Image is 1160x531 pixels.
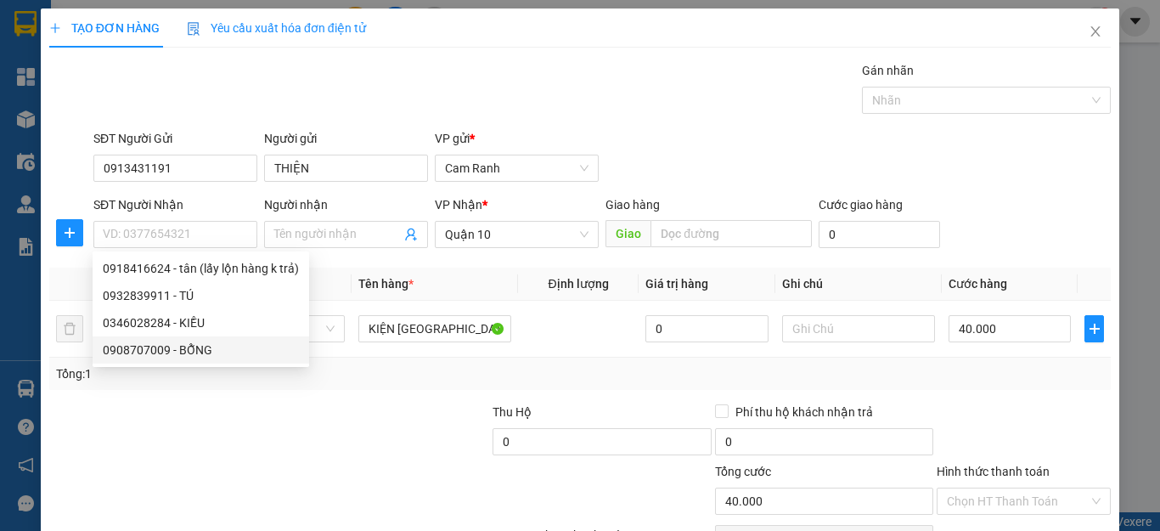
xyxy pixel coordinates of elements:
div: Người nhận [264,195,428,214]
input: Dọc đường [650,220,812,247]
div: 0918416624 - tân (lấy lộn hàng k trả) [93,255,309,282]
button: plus [1084,315,1104,342]
span: user-add [404,228,418,241]
span: plus [49,22,61,34]
img: icon [187,22,200,36]
span: Giao [605,220,650,247]
span: Giá trị hàng [645,277,708,291]
div: 0346028284 - KIỀU [93,309,309,336]
div: 0932839911 - TÚ [93,282,309,309]
input: 0 [645,315,768,342]
div: 0918416624 - tân (lấy lộn hàng k trả) [103,259,299,278]
div: Người gửi [264,129,428,148]
span: VP Nhận [435,198,482,212]
input: Cước giao hàng [819,221,940,248]
span: Tổng cước [715,465,771,478]
button: delete [56,315,83,342]
div: 0346028284 - KIỀU [103,314,299,332]
button: Close [1072,8,1119,56]
span: Giao hàng [605,198,660,212]
span: Tên hàng [358,277,414,291]
label: Cước giao hàng [819,198,903,212]
span: Cước hàng [949,277,1007,291]
span: Thu Hộ [493,405,532,419]
input: VD: Bàn, Ghế [358,315,511,342]
input: Ghi Chú [782,315,935,342]
span: close [1089,25,1102,38]
label: Hình thức thanh toán [937,465,1050,478]
label: Gán nhãn [862,64,914,77]
span: plus [57,226,82,240]
div: 0908707009 - BỖNG [103,341,299,359]
span: TẠO ĐƠN HÀNG [49,21,160,35]
span: Phí thu hộ khách nhận trả [729,403,880,421]
span: Định lượng [548,277,608,291]
div: 0932839911 - TÚ [103,286,299,305]
button: plus [56,219,83,246]
span: plus [1085,322,1103,336]
span: Yêu cầu xuất hóa đơn điện tử [187,21,366,35]
div: VP gửi [435,129,599,148]
span: Cam Ranh [445,155,588,181]
div: 0908707009 - BỖNG [93,336,309,364]
div: SĐT Người Nhận [93,195,257,214]
div: Tổng: 1 [56,364,449,383]
div: SĐT Người Gửi [93,129,257,148]
span: Quận 10 [445,222,588,247]
th: Ghi chú [775,268,942,301]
